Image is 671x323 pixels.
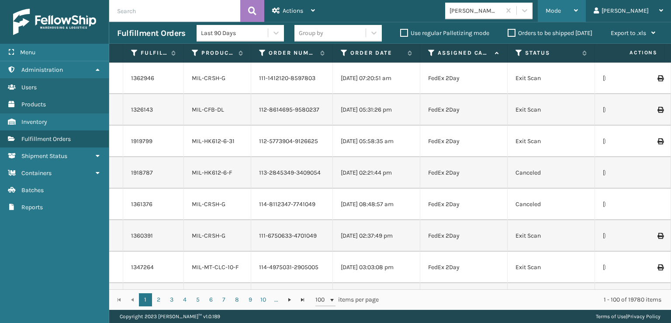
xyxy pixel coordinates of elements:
[657,233,663,239] i: Print Label
[508,283,595,315] td: Exit Scan
[508,94,595,126] td: Exit Scan
[315,293,379,306] span: items per page
[286,296,293,303] span: Go to the next page
[420,157,508,189] td: FedEx 2Day
[508,157,595,189] td: Canceled
[231,293,244,306] a: 8
[20,49,35,56] span: Menu
[165,293,178,306] a: 3
[657,107,663,113] i: Print Label
[269,49,316,57] label: Order Number
[525,49,578,57] label: Status
[201,49,234,57] label: Product SKU
[192,74,225,82] a: MIL-CRSH-G
[21,186,44,194] span: Batches
[400,29,489,37] label: Use regular Palletizing mode
[420,283,508,315] td: FedEx 2Day
[333,220,420,252] td: [DATE] 02:37:49 pm
[21,84,37,91] span: Users
[315,295,329,304] span: 100
[13,9,96,35] img: logo
[657,138,663,144] i: Print Label
[21,66,63,74] span: Administration
[192,137,235,145] a: MIL-HK612-6-31
[244,293,257,306] a: 9
[596,313,626,319] a: Terms of Use
[192,200,225,208] a: MIL-CRSH-G
[546,7,561,14] span: Mode
[191,293,204,306] a: 5
[420,220,508,252] td: FedEx 2Day
[131,137,152,146] a: 1919799
[131,232,153,240] a: 1360391
[251,189,333,220] td: 114-8112347-7741049
[508,63,595,94] td: Exit Scan
[420,94,508,126] td: FedEx 2Day
[201,28,269,38] div: Last 90 Days
[251,157,333,189] td: 113-2845349-3409054
[120,310,220,323] p: Copyright 2023 [PERSON_NAME]™ v 1.0.189
[117,28,185,39] h3: Fulfillment Orders
[192,263,239,271] a: MIL-MT-CLC-10-F
[350,49,403,57] label: Order Date
[218,293,231,306] a: 7
[333,189,420,220] td: [DATE] 08:48:57 am
[391,295,661,304] div: 1 - 100 of 19780 items
[178,293,191,306] a: 4
[251,63,333,94] td: 111-1412120-8597803
[283,7,303,14] span: Actions
[420,252,508,283] td: FedEx 2Day
[333,63,420,94] td: [DATE] 07:20:51 am
[257,293,270,306] a: 10
[657,75,663,81] i: Print Label
[21,101,46,108] span: Products
[333,157,420,189] td: [DATE] 02:21:44 pm
[251,126,333,157] td: 112-5773904-9126625
[420,126,508,157] td: FedEx 2Day
[152,293,165,306] a: 2
[192,232,225,239] a: MIL-CRSH-G
[251,283,333,315] td: 113-3945674-1139422
[21,152,67,160] span: Shipment Status
[251,252,333,283] td: 114-4975031-2905005
[508,220,595,252] td: Exit Scan
[21,118,47,126] span: Inventory
[299,28,323,38] div: Group by
[333,94,420,126] td: [DATE] 05:31:26 pm
[602,46,663,60] span: Actions
[131,169,153,177] a: 1918787
[627,313,661,319] a: Privacy Policy
[131,74,154,83] a: 1362946
[333,126,420,157] td: [DATE] 05:58:35 am
[508,126,595,157] td: Exit Scan
[251,94,333,126] td: 112-8614695-9580237
[270,293,283,306] a: ...
[611,29,646,37] span: Export to .xls
[657,264,663,270] i: Print Label
[21,135,71,143] span: Fulfillment Orders
[508,189,595,220] td: Canceled
[139,293,152,306] a: 1
[283,293,296,306] a: Go to the next page
[508,252,595,283] td: Exit Scan
[192,106,224,113] a: MIL-CFB-DL
[204,293,218,306] a: 6
[299,296,306,303] span: Go to the last page
[596,310,661,323] div: |
[192,169,232,176] a: MIL-HK612-6-F
[450,6,502,15] div: [PERSON_NAME] Brands
[438,49,491,57] label: Assigned Carrier Service
[131,263,154,272] a: 1347264
[141,49,167,57] label: Fulfillment Order Id
[333,252,420,283] td: [DATE] 03:03:08 pm
[508,29,592,37] label: Orders to be shipped [DATE]
[420,63,508,94] td: FedEx 2Day
[296,293,309,306] a: Go to the last page
[21,169,52,177] span: Containers
[420,189,508,220] td: FedEx 2Day
[333,283,420,315] td: [DATE] 08:55:43 am
[131,105,153,114] a: 1326143
[251,220,333,252] td: 111-6750633-4701049
[21,204,43,211] span: Reports
[131,200,152,209] a: 1361376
